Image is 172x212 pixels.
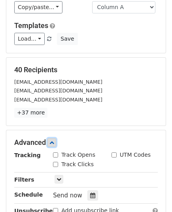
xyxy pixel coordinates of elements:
strong: Schedule [14,191,43,198]
strong: Filters [14,176,34,183]
h5: Advanced [14,138,158,147]
small: [EMAIL_ADDRESS][DOMAIN_NAME] [14,79,102,85]
label: UTM Codes [120,151,151,159]
small: [EMAIL_ADDRESS][DOMAIN_NAME] [14,88,102,94]
small: [EMAIL_ADDRESS][DOMAIN_NAME] [14,97,102,103]
label: Track Opens [61,151,95,159]
a: Templates [14,21,48,30]
button: Save [57,33,77,45]
a: +37 more [14,108,47,118]
a: Load... [14,33,45,45]
a: Copy/paste... [14,1,62,13]
span: Send now [53,192,82,199]
h5: 40 Recipients [14,66,158,74]
iframe: Chat Widget [132,174,172,212]
strong: Tracking [14,152,41,158]
label: Track Clicks [61,160,94,169]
